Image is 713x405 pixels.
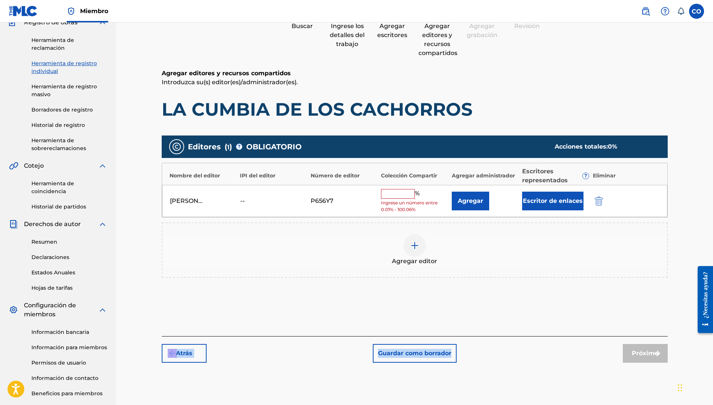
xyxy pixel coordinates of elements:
[24,18,77,27] span: Registro de obras
[162,344,207,363] button: Atrás
[227,144,229,151] font: 1
[9,18,19,27] img: Works Registration
[641,7,650,16] img: buscar
[31,121,107,129] a: Historial de registro
[162,78,668,87] p: Introduzca su(s) editor(es)/administrador(es).
[593,172,660,180] div: Eliminar
[415,189,421,199] span: %
[31,137,107,152] a: Herramienta de sobrereclamaciones
[162,98,668,121] h1: LA CUMBIA DE LOS CACHORROS
[374,22,411,40] div: Agregar escritores
[170,172,237,180] div: Nombre del editor
[24,161,44,170] span: Cotejo
[67,7,76,16] img: Máximo titular de derechos
[608,143,617,150] span: %
[31,328,107,336] a: Información bancaria
[418,22,456,58] div: Agregar editores y recursos compartidos
[172,142,181,151] img: publishers
[98,18,107,27] img: expand
[31,238,107,246] a: Resumen
[677,7,685,15] div: Notifications
[24,220,81,229] span: Derechos de autor
[31,390,107,398] a: Beneficios para miembros
[676,369,713,405] iframe: Chat Widget
[98,220,107,229] img: expand
[392,257,437,266] span: Agregar editor
[373,344,457,363] button: Guardar como borrador
[162,69,668,78] h6: Agregar editores y recursos compartidos
[31,344,107,351] a: Información para miembros
[463,22,501,40] div: Agregar grabación
[31,359,107,367] a: Permisos de usuario
[9,6,38,16] img: Logotipo de MLC
[9,161,18,170] img: Matching
[595,197,603,205] img: 12a2ab48e56ec057fbd8.svg
[9,220,18,229] img: Royalties
[98,305,107,314] img: expand
[240,172,307,180] div: IPI del editor
[31,60,107,75] a: Herramienta de registro individual
[676,369,713,405] div: Widget de chat
[31,203,107,211] a: Historial de partidos
[381,172,448,180] div: Colección Compartir
[522,192,583,210] button: Escritor de enlaces
[381,200,448,213] span: Ingrese un número entre 0.01% - 100.06%
[508,22,546,31] div: Revisión
[188,141,221,152] span: Editores
[311,172,378,180] div: Número de editor
[638,4,653,19] a: Public Search
[658,4,673,19] div: Help
[176,349,192,358] font: Atrás
[329,22,366,49] div: Ingrese los detalles del trabajo
[225,141,232,152] span: ( )
[608,143,612,150] font: 0
[452,192,489,210] button: Agregar
[689,4,704,19] div: User Menu
[522,167,582,185] font: Escritores representados
[678,377,682,399] div: Arrastrar
[31,180,107,195] a: Herramienta de coincidencia
[284,22,321,31] div: Buscar
[98,161,107,170] img: expand
[661,7,670,16] img: Ayuda
[246,141,302,152] span: OBLIGATORIO
[9,305,18,314] img: Member Settings
[31,374,107,382] a: Información de contacto
[31,83,107,98] a: Herramienta de registro masivo
[80,7,108,15] span: Miembro
[692,259,713,340] iframe: Resource Center
[31,284,107,292] a: Hojas de tarifas
[24,301,98,319] span: Configuración de miembros
[168,349,177,358] img: 7ee5dd4eb1f8a8e3ef2f.svg
[31,106,107,114] a: Borradores de registro
[583,173,589,179] span: ?
[410,241,419,250] img: agregar
[31,253,107,261] a: Declaraciones
[31,36,107,52] a: Herramienta de reclamación
[555,143,608,150] font: Acciones totales:
[236,144,242,150] span: ?
[31,269,107,277] a: Estados Anuales
[452,172,519,180] div: Agregar administrador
